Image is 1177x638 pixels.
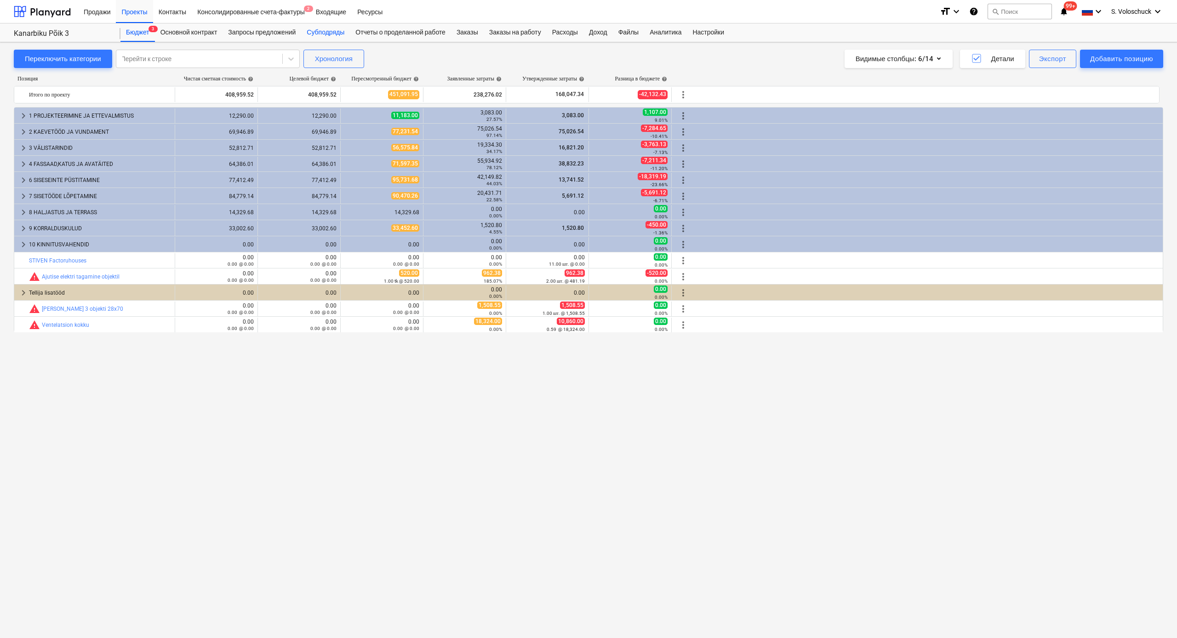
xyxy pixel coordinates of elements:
a: Доход [583,23,613,42]
span: 18,324.00 [474,318,502,325]
span: 962.38 [565,269,585,277]
span: Сопутствующие расходы превышают пересмотренный бюджет [29,303,40,314]
div: Пересмотренный бюджет [351,75,419,82]
span: 0.00 [654,205,668,212]
span: Больше действий [678,175,689,186]
span: 5,691.12 [561,193,585,199]
div: Хронология [315,53,353,65]
small: 97.14% [486,133,502,138]
div: 55,934.92 [427,158,502,171]
span: keyboard_arrow_right [18,159,29,170]
div: 69,946.89 [179,129,254,135]
small: -23.66% [651,182,668,187]
div: 2 KAEVETÖÖD JA VUNDAMENT [29,125,171,139]
span: keyboard_arrow_right [18,126,29,137]
div: 0.00 [262,319,337,331]
a: Заказы на работу [484,23,547,42]
span: 95,731.68 [391,176,419,183]
div: 84,779.14 [262,193,337,199]
div: 0.00 [510,290,585,296]
button: Детали [960,50,1025,68]
span: 0.00 [654,302,668,309]
div: 0.00 [344,290,419,296]
div: Видимые столбцы : 6/14 [856,53,942,65]
span: 33,452.60 [391,224,419,232]
small: 44.03% [486,181,502,186]
a: Отчеты о проделанной работе [350,23,451,42]
a: [PERSON_NAME] 3 objekti 28x70 [42,306,123,312]
div: 33,002.60 [262,225,337,232]
div: Kanarbiku Põik 3 [14,29,109,39]
small: 0.00% [489,311,502,316]
small: 78.12% [486,165,502,170]
small: 0.00% [489,327,502,332]
small: 0.00 @ 0.00 [228,278,254,283]
small: 0.00% [655,262,668,268]
span: search [992,8,999,15]
small: -11.20% [651,166,668,171]
span: help [494,76,502,82]
div: 0.00 [179,254,254,267]
i: notifications [1059,6,1068,17]
small: 1.00 шт. @ 1,508.55 [543,311,585,316]
small: -10.41% [651,134,668,139]
div: 12,290.00 [262,113,337,119]
span: help [577,76,584,82]
div: 1 PROJEKTEERIMINE JA ETTEVALMISTUS [29,108,171,123]
span: Больше действий [678,271,689,282]
small: 22.58% [486,197,502,202]
div: 0.00 [262,241,337,248]
a: STIVEN Factoruhouses [29,257,86,264]
span: 520.00 [399,269,419,277]
div: 0.00 [179,319,254,331]
span: Больше действий [678,110,689,121]
div: 52,812.71 [179,145,254,151]
button: Поиск [988,4,1052,19]
span: Больше действий [678,223,689,234]
span: 11,183.00 [391,112,419,119]
small: 0.00% [655,295,668,300]
div: 8 HALJASTUS JA TERRASS [29,205,171,220]
div: 69,946.89 [262,129,337,135]
span: help [411,76,419,82]
small: 0.00 @ 0.00 [228,326,254,331]
div: 6 SISESEINTE PÜSTITAMINE [29,173,171,188]
div: 52,812.71 [262,145,337,151]
div: Субподряды [301,23,350,42]
div: 14,329.68 [344,209,419,216]
div: 84,779.14 [179,193,254,199]
small: 0.00 @ 0.00 [310,262,337,267]
div: 1,520.80 [427,222,502,235]
span: keyboard_arrow_right [18,142,29,154]
span: -3,763.13 [641,141,668,148]
span: help [246,76,253,82]
span: Сопутствующие расходы превышают пересмотренный бюджет [29,271,40,282]
span: help [329,76,336,82]
span: 962.38 [482,269,502,277]
small: 0.00% [489,262,502,267]
div: Заказы [451,23,484,42]
small: 1.00 tk @ 520.00 [384,279,419,284]
div: 0.00 [179,290,254,296]
small: 0.00% [489,213,502,218]
small: 185.07% [484,279,502,284]
div: 0.00 [427,238,502,251]
span: Больше действий [678,89,689,100]
a: Основной контракт [155,23,223,42]
a: Аналитика [644,23,687,42]
div: Файлы [613,23,644,42]
small: 0.00 @ 0.00 [310,278,337,283]
span: 0.00 [654,285,668,293]
span: Больше действий [678,287,689,298]
i: База знаний [969,6,978,17]
div: 0.00 [262,270,337,283]
span: 38,832.23 [558,160,585,167]
span: 56,575.84 [391,144,419,151]
div: Tellija lisatööd [29,285,171,300]
span: Больше действий [678,142,689,154]
span: 1,508.55 [477,302,502,309]
span: 168,047.34 [554,91,585,98]
span: 16,821.20 [558,144,585,151]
